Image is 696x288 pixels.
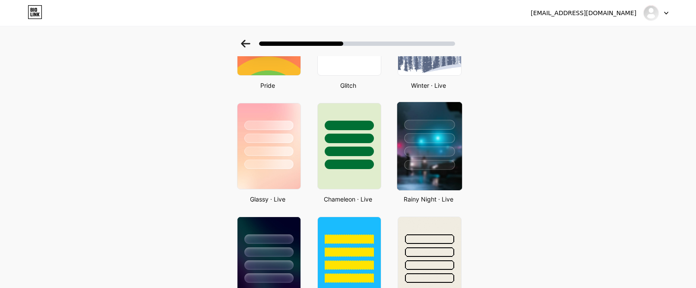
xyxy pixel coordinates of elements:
div: Glassy · Live [234,195,301,204]
div: Winter · Live [395,81,462,90]
div: Pride [234,81,301,90]
div: [EMAIL_ADDRESS][DOMAIN_NAME] [531,9,636,18]
div: Rainy Night · Live [395,195,462,204]
img: rainy_night.jpg [397,102,462,190]
div: Glitch [315,81,381,90]
div: Chameleon · Live [315,195,381,204]
img: vior777official [643,5,659,21]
